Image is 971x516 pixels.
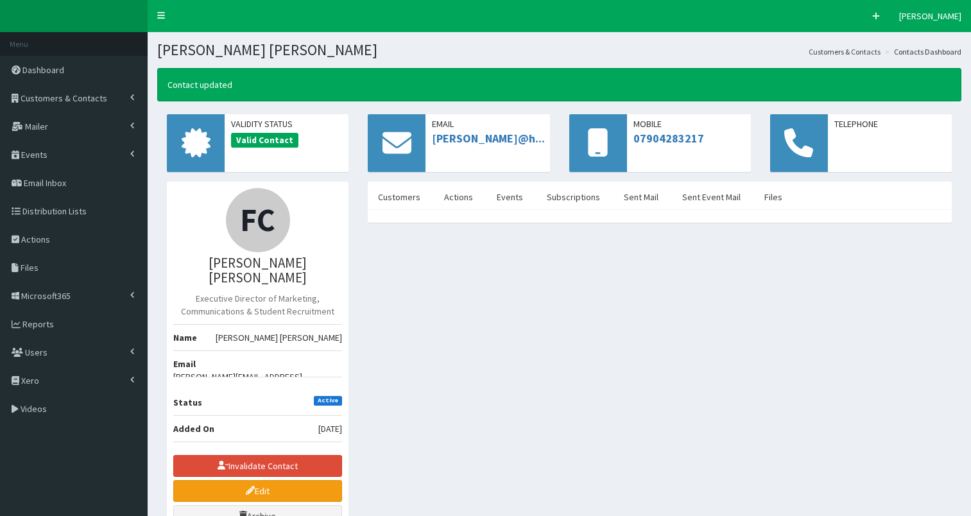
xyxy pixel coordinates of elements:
b: Name [173,332,197,343]
span: Valid Contact [231,133,298,148]
a: 07904283217 [633,131,704,146]
div: Contact updated [157,68,961,101]
span: [PERSON_NAME] [PERSON_NAME] [216,331,342,344]
p: Executive Director of Marketing, Communications & Student Recruitment [173,292,342,318]
span: [DATE] [318,422,342,435]
span: Email Inbox [24,177,66,189]
a: Events [486,184,533,211]
a: Sent Mail [614,184,669,211]
span: [PERSON_NAME][EMAIL_ADDRESS][PERSON_NAME][DOMAIN_NAME] [173,370,342,396]
button: Invalidate Contact [173,455,342,477]
b: Email [173,358,196,370]
span: Files [21,262,39,273]
a: Customers & Contacts [809,46,881,57]
b: Added On [173,423,214,434]
a: Actions [434,184,483,211]
a: Sent Event Mail [672,184,751,211]
span: Active [314,396,343,406]
span: Telephone [834,117,945,130]
a: [PERSON_NAME]@h... [432,131,545,146]
span: Videos [21,403,47,415]
span: Users [25,347,47,358]
a: Customers [368,184,431,211]
span: Validity Status [231,117,342,130]
span: Email [432,117,543,130]
span: Mailer [25,121,48,132]
span: Actions [21,234,50,245]
span: Microsoft365 [21,290,71,302]
span: Mobile [633,117,744,130]
h3: [PERSON_NAME] [PERSON_NAME] [173,255,342,285]
span: Xero [21,375,39,386]
span: Customers & Contacts [21,92,107,104]
a: Files [754,184,793,211]
a: Edit [173,480,342,502]
li: Contacts Dashboard [882,46,961,57]
span: Distribution Lists [22,205,87,217]
span: Events [21,149,47,160]
span: FC [240,200,275,240]
span: Reports [22,318,54,330]
h1: [PERSON_NAME] [PERSON_NAME] [157,42,961,58]
span: [PERSON_NAME] [899,10,961,22]
a: Subscriptions [537,184,610,211]
b: Status [173,397,202,408]
span: Dashboard [22,64,64,76]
